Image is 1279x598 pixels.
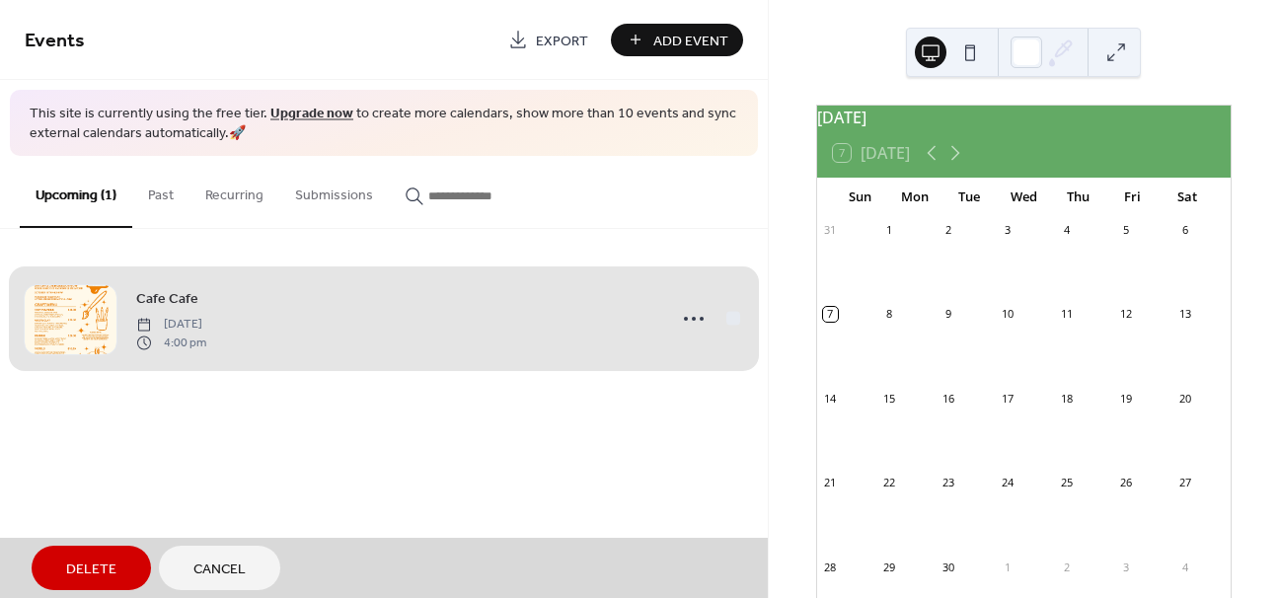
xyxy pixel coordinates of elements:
[823,391,838,406] div: 14
[1000,307,1015,322] div: 10
[940,560,955,574] div: 30
[653,31,728,51] span: Add Event
[493,24,603,56] a: Export
[887,178,941,217] div: Mon
[1118,476,1133,490] div: 26
[1177,307,1192,322] div: 13
[833,178,887,217] div: Sun
[940,307,955,322] div: 9
[1177,560,1192,574] div: 4
[66,560,116,580] span: Delete
[1000,476,1015,490] div: 24
[823,476,838,490] div: 21
[1161,178,1215,217] div: Sat
[1000,560,1015,574] div: 1
[1059,391,1074,406] div: 18
[940,223,955,238] div: 2
[270,101,353,127] a: Upgrade now
[941,178,996,217] div: Tue
[1105,178,1160,217] div: Fri
[611,24,743,56] button: Add Event
[1177,391,1192,406] div: 20
[823,223,838,238] div: 31
[1118,307,1133,322] div: 12
[817,106,1231,129] div: [DATE]
[25,22,85,60] span: Events
[1118,223,1133,238] div: 5
[882,391,897,406] div: 15
[1059,560,1074,574] div: 2
[1118,560,1133,574] div: 3
[30,105,738,143] span: This site is currently using the free tier. to create more calendars, show more than 10 events an...
[882,307,897,322] div: 8
[1177,223,1192,238] div: 6
[823,560,838,574] div: 28
[882,223,897,238] div: 1
[32,546,151,590] button: Delete
[1059,476,1074,490] div: 25
[882,560,897,574] div: 29
[536,31,588,51] span: Export
[1059,223,1074,238] div: 4
[1000,223,1015,238] div: 3
[1177,476,1192,490] div: 27
[882,476,897,490] div: 22
[20,156,132,228] button: Upcoming (1)
[1051,178,1105,217] div: Thu
[279,156,389,226] button: Submissions
[997,178,1051,217] div: Wed
[1118,391,1133,406] div: 19
[940,476,955,490] div: 23
[189,156,279,226] button: Recurring
[1059,307,1074,322] div: 11
[1000,391,1015,406] div: 17
[193,560,246,580] span: Cancel
[159,546,280,590] button: Cancel
[940,391,955,406] div: 16
[132,156,189,226] button: Past
[823,307,838,322] div: 7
